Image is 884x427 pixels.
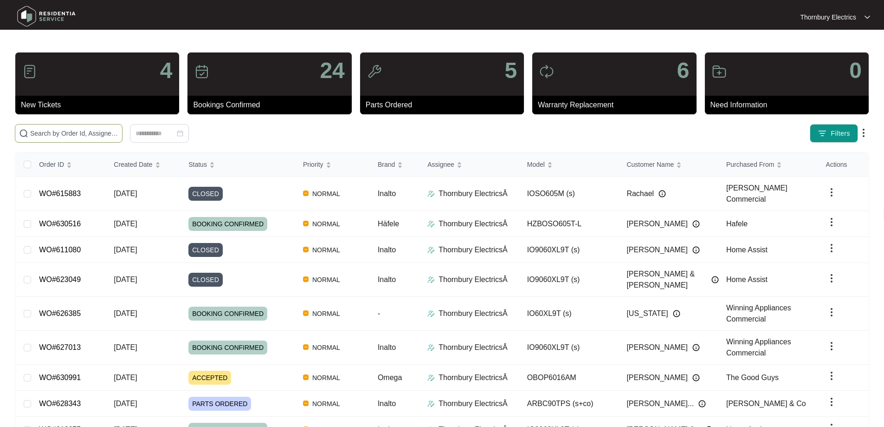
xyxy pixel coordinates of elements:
td: IOSO605M (s) [520,177,619,211]
span: NORMAL [309,308,344,319]
td: IO9060XL9T (s) [520,263,619,297]
span: Order ID [39,159,64,170]
span: NORMAL [309,274,344,285]
input: Search by Order Id, Assignee Name, Customer Name, Brand and Model [30,128,118,138]
p: 5 [504,59,517,82]
img: Vercel Logo [303,374,309,380]
span: CLOSED [188,273,223,287]
span: BOOKING CONFIRMED [188,217,267,231]
th: Order ID [32,152,106,177]
span: Winning Appliances Commercial [726,304,791,323]
span: Rachael [626,188,654,199]
span: BOOKING CONFIRMED [188,307,267,321]
span: CLOSED [188,187,223,201]
p: Bookings Confirmed [193,99,351,111]
td: ARBC90TPS (s+co) [520,391,619,417]
a: WO#626385 [39,309,81,317]
img: dropdown arrow [858,127,869,138]
p: Thornbury ElectricsÂ [439,308,508,319]
span: [US_STATE] [626,308,668,319]
img: Assigner Icon [427,374,435,381]
th: Actions [819,152,868,177]
span: [PERSON_NAME] [626,218,688,230]
a: WO#623049 [39,276,81,283]
img: Info icon [692,374,700,381]
span: Assignee [427,159,454,170]
p: 24 [320,59,344,82]
img: Assigner Icon [427,220,435,228]
a: WO#630516 [39,220,81,228]
th: Brand [370,152,420,177]
span: [PERSON_NAME] [626,244,688,256]
span: Purchased From [726,159,774,170]
span: Inalto [378,190,396,197]
td: IO60XL9T (s) [520,297,619,331]
th: Purchased From [719,152,819,177]
span: [DATE] [114,343,137,351]
img: dropdown arrow [826,370,837,381]
span: Hafele [726,220,748,228]
p: Parts Ordered [366,99,524,111]
img: icon [194,64,209,79]
a: WO#611080 [39,246,81,254]
span: Created Date [114,159,152,170]
img: dropdown arrow [826,307,837,318]
a: WO#627013 [39,343,81,351]
a: WO#630991 [39,374,81,381]
span: [DATE] [114,246,137,254]
img: Vercel Logo [303,401,309,406]
p: Need Information [710,99,869,111]
p: 6 [677,59,690,82]
p: 4 [160,59,173,82]
td: IO9060XL9T (s) [520,331,619,365]
span: [PERSON_NAME] Commercial [726,184,787,203]
span: [PERSON_NAME] & [PERSON_NAME] [626,269,707,291]
img: Info icon [711,276,719,283]
img: Info icon [658,190,666,197]
img: Info icon [692,220,700,228]
img: icon [22,64,37,79]
img: dropdown arrow [826,396,837,407]
span: BOOKING CONFIRMED [188,341,267,355]
img: Vercel Logo [303,221,309,226]
span: [DATE] [114,190,137,197]
img: Vercel Logo [303,191,309,196]
span: [PERSON_NAME] & Co [726,400,806,407]
th: Assignee [420,152,520,177]
img: dropdown arrow [826,187,837,198]
span: - [378,309,380,317]
span: NORMAL [309,372,344,383]
p: Thornbury ElectricsÂ [439,372,508,383]
img: Info icon [692,246,700,254]
span: Häfele [378,220,399,228]
img: Info icon [698,400,706,407]
a: WO#628343 [39,400,81,407]
p: 0 [849,59,862,82]
img: Info icon [692,344,700,351]
img: Assigner Icon [427,246,435,254]
span: Customer Name [626,159,674,170]
span: Inalto [378,400,396,407]
img: Vercel Logo [303,310,309,316]
img: Info icon [673,310,680,317]
span: NORMAL [309,398,344,409]
span: [DATE] [114,276,137,283]
span: CLOSED [188,243,223,257]
img: dropdown arrow [826,341,837,352]
p: New Tickets [21,99,179,111]
img: residentia service logo [14,2,79,30]
p: Thornbury ElectricsÂ [439,342,508,353]
p: Thornbury Electrics [800,13,856,22]
img: dropdown arrow [826,243,837,254]
span: NORMAL [309,342,344,353]
img: dropdown arrow [865,15,870,20]
th: Priority [296,152,370,177]
span: Omega [378,374,402,381]
img: icon [367,64,382,79]
span: ACCEPTED [188,371,231,385]
img: dropdown arrow [826,217,837,228]
span: NORMAL [309,218,344,230]
span: Inalto [378,246,396,254]
span: Brand [378,159,395,170]
img: Assigner Icon [427,190,435,197]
